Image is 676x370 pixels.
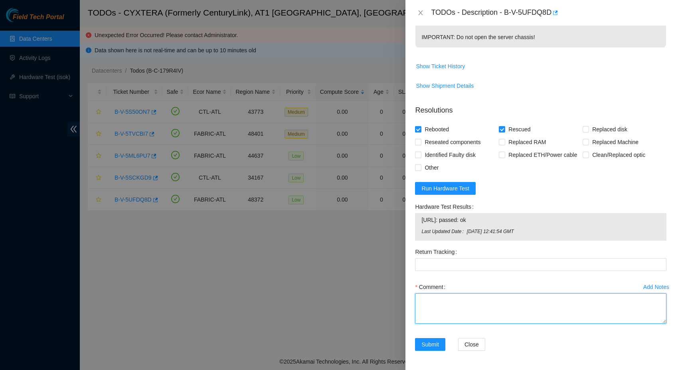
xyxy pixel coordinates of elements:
[415,182,476,195] button: Run Hardware Test
[421,228,466,235] span: Last Updated Date
[421,161,442,174] span: Other
[415,258,666,271] input: Return Tracking
[643,281,670,293] button: Add Notes
[431,6,666,19] div: TODOs - Description - B-V-5UFDQ8D
[467,228,660,235] span: [DATE] 12:41:54 GMT
[416,62,465,71] span: Show Ticket History
[415,293,666,324] textarea: Comment
[415,79,474,92] button: Show Shipment Details
[505,136,549,148] span: Replaced RAM
[415,60,465,73] button: Show Ticket History
[643,284,669,290] div: Add Notes
[505,123,534,136] span: Rescued
[421,123,452,136] span: Rebooted
[589,148,648,161] span: Clean/Replaced optic
[415,200,476,213] label: Hardware Test Results
[415,245,460,258] label: Return Tracking
[415,281,449,293] label: Comment
[421,148,479,161] span: Identified Faulty disk
[421,340,439,349] span: Submit
[415,99,666,116] p: Resolutions
[458,338,485,351] button: Close
[421,184,469,193] span: Run Hardware Test
[505,148,580,161] span: Replaced ETH/Power cable
[465,340,479,349] span: Close
[415,338,445,351] button: Submit
[421,216,660,224] span: [URL]: passed: ok
[415,9,426,17] button: Close
[589,136,642,148] span: Replaced Machine
[417,10,424,16] span: close
[589,123,631,136] span: Replaced disk
[421,136,484,148] span: Reseated components
[416,81,474,90] span: Show Shipment Details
